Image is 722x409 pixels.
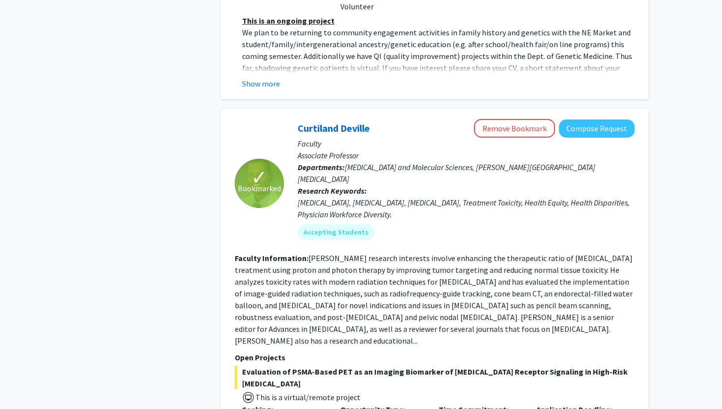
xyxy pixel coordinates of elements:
u: This is an ongoing project [242,16,334,26]
span: ✓ [251,173,268,182]
button: Compose Request to Curtiland Deville [559,119,635,138]
fg-read-more: [PERSON_NAME] research interests involve enhancing the therapeutic ratio of [MEDICAL_DATA] treatm... [235,253,633,346]
span: Bookmarked [238,182,281,194]
button: Remove Bookmark [474,119,555,138]
b: Research Keywords: [298,186,367,196]
p: Open Projects [235,351,635,363]
b: Departments: [298,162,345,172]
button: Show more [242,78,280,89]
iframe: Chat [7,365,42,402]
p: We plan to be returning to community engagement activities in family history and genetics with th... [242,27,635,97]
span: [MEDICAL_DATA] and Molecular Sciences, [PERSON_NAME][GEOGRAPHIC_DATA][MEDICAL_DATA] [298,162,595,184]
span: Evaluation of PSMA-Based PET as an Imaging Biomarker of [MEDICAL_DATA] Receptor Signaling in High... [235,366,635,389]
p: Faculty [298,138,635,149]
a: Curtiland Deville [298,122,370,134]
span: This is a virtual/remote project [254,392,361,402]
mat-chip: Accepting Students [298,224,374,240]
div: [MEDICAL_DATA], [MEDICAL_DATA], [MEDICAL_DATA], Treatment Toxicity, Health Equity, Health Dispari... [298,197,635,220]
b: Faculty Information: [235,253,308,263]
p: Associate Professor [298,149,635,161]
